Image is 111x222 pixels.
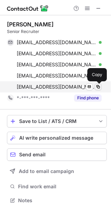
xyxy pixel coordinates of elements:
button: Add to email campaign [7,165,107,178]
span: [EMAIL_ADDRESS][DOMAIN_NAME] [17,84,96,90]
span: [EMAIL_ADDRESS][DOMAIN_NAME] [17,61,96,68]
span: [EMAIL_ADDRESS][DOMAIN_NAME] [17,39,96,46]
span: AI write personalized message [19,135,93,141]
button: Notes [7,196,107,205]
button: Reveal Button [74,94,102,101]
img: ContactOut v5.3.10 [7,4,49,13]
div: [PERSON_NAME] [7,21,54,28]
span: Add to email campaign [19,168,74,174]
button: Send email [7,148,107,161]
span: Notes [18,197,104,204]
button: save-profile-one-click [7,115,107,128]
span: Send email [19,152,46,157]
div: Save to List / ATS / CRM [19,118,95,124]
span: [EMAIL_ADDRESS][DOMAIN_NAME] [17,50,96,57]
button: AI write personalized message [7,132,107,144]
span: Find work email [18,183,104,190]
button: Find work email [7,182,107,191]
span: [EMAIL_ADDRESS][DOMAIN_NAME] [17,73,96,79]
div: Senior Recruiter [7,28,107,35]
